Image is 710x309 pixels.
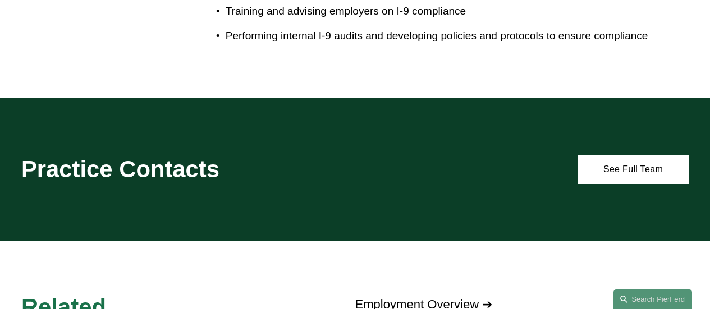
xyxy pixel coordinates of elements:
[226,26,689,45] p: Performing internal I-9 audits and developing policies and protocols to ensure compliance
[226,2,689,21] p: Training and advising employers on I-9 compliance
[578,155,689,184] a: See Full Team
[21,155,327,184] h2: Practice Contacts
[613,289,692,309] a: Search this site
